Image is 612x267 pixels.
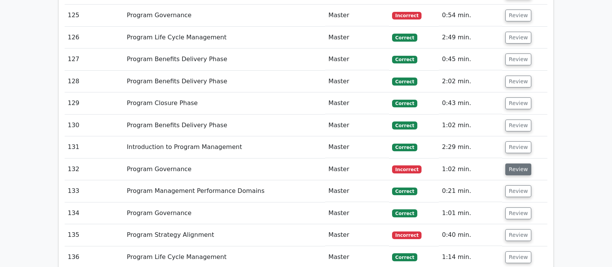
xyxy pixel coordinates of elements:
span: Incorrect [392,165,422,173]
button: Review [505,141,531,153]
td: 126 [65,27,124,49]
span: Correct [392,56,417,63]
span: Correct [392,121,417,129]
td: 131 [65,136,124,158]
td: Program Management Performance Domains [124,180,326,202]
td: 2:02 min. [439,71,502,92]
button: Review [505,76,531,87]
td: 0:45 min. [439,49,502,70]
button: Review [505,53,531,65]
td: Program Closure Phase [124,92,326,114]
span: Correct [392,100,417,107]
td: 2:49 min. [439,27,502,49]
span: Correct [392,78,417,85]
td: 134 [65,202,124,224]
td: 1:02 min. [439,115,502,136]
td: Program Benefits Delivery Phase [124,71,326,92]
button: Review [505,163,531,175]
span: Correct [392,188,417,195]
td: 127 [65,49,124,70]
td: 132 [65,159,124,180]
td: 0:54 min. [439,5,502,26]
td: 0:40 min. [439,224,502,246]
td: 1:01 min. [439,202,502,224]
span: Correct [392,34,417,41]
td: Master [325,202,389,224]
td: 0:43 min. [439,92,502,114]
td: Master [325,115,389,136]
span: Correct [392,253,417,261]
td: Program Governance [124,5,326,26]
td: Program Benefits Delivery Phase [124,49,326,70]
td: Program Strategy Alignment [124,224,326,246]
span: Incorrect [392,231,422,239]
td: 130 [65,115,124,136]
button: Review [505,120,531,131]
button: Review [505,229,531,241]
td: 0:21 min. [439,180,502,202]
td: Master [325,49,389,70]
td: Master [325,92,389,114]
td: Master [325,224,389,246]
button: Review [505,10,531,21]
td: Program Benefits Delivery Phase [124,115,326,136]
td: 1:02 min. [439,159,502,180]
td: Master [325,180,389,202]
button: Review [505,32,531,44]
td: 133 [65,180,124,202]
td: Program Life Cycle Management [124,27,326,49]
td: Master [325,5,389,26]
td: Master [325,71,389,92]
td: Master [325,136,389,158]
td: 128 [65,71,124,92]
td: Master [325,27,389,49]
button: Review [505,251,531,263]
td: Program Governance [124,159,326,180]
td: Introduction to Program Management [124,136,326,158]
td: 2:29 min. [439,136,502,158]
td: Master [325,159,389,180]
td: 125 [65,5,124,26]
td: 135 [65,224,124,246]
span: Correct [392,209,417,217]
button: Review [505,97,531,109]
td: Program Governance [124,202,326,224]
td: 129 [65,92,124,114]
span: Incorrect [392,12,422,19]
span: Correct [392,144,417,151]
button: Review [505,207,531,219]
button: Review [505,185,531,197]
